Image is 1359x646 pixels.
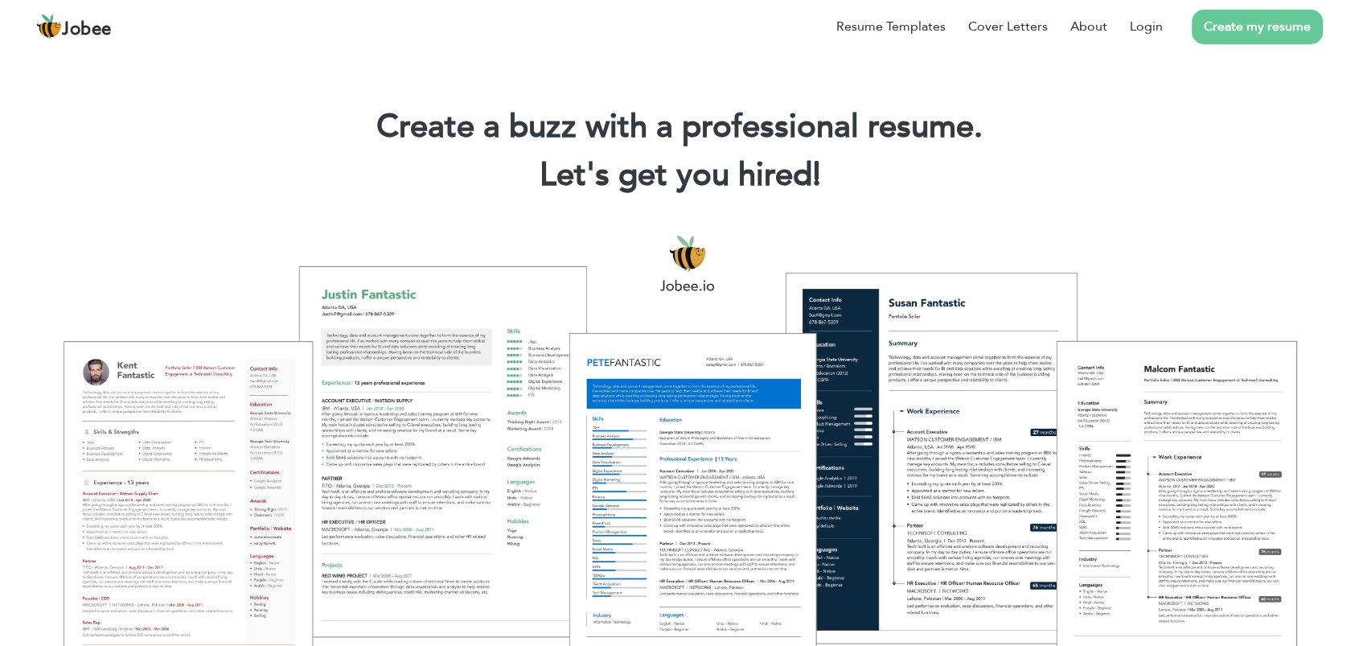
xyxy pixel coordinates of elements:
a: Resume Templates [836,17,946,36]
span: | [813,153,820,197]
a: Cover Letters [968,17,1048,36]
span: Jobee [62,21,112,39]
span: get you hired! [618,153,821,197]
img: jobee.io [36,14,62,39]
h1: Create a buzz with a professional resume. [24,106,1335,148]
a: Jobee [36,14,112,39]
a: Create my resume [1192,10,1323,44]
a: Login [1130,17,1163,36]
a: About [1070,17,1107,36]
h2: Let's [24,154,1335,196]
